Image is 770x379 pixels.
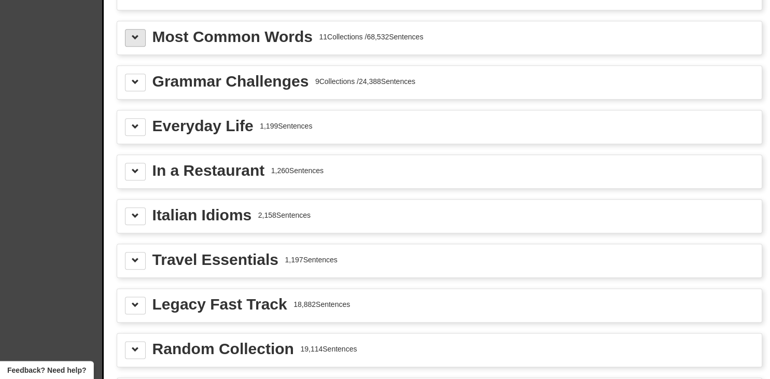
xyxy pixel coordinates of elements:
div: 1,260 Sentences [271,165,324,176]
div: Italian Idioms [152,207,252,223]
div: 1,197 Sentences [285,255,338,265]
div: 11 Collections / 68,532 Sentences [319,32,423,42]
div: 9 Collections / 24,388 Sentences [315,76,415,87]
div: 19,114 Sentences [300,344,357,354]
div: Random Collection [152,341,294,357]
div: Most Common Words [152,29,313,45]
div: In a Restaurant [152,163,265,178]
div: 2,158 Sentences [258,210,311,220]
div: Legacy Fast Track [152,297,287,312]
div: Grammar Challenges [152,74,309,89]
div: 1,199 Sentences [260,121,312,131]
div: Everyday Life [152,118,254,134]
span: Open feedback widget [7,365,86,375]
div: 18,882 Sentences [293,299,350,310]
div: Travel Essentials [152,252,279,268]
